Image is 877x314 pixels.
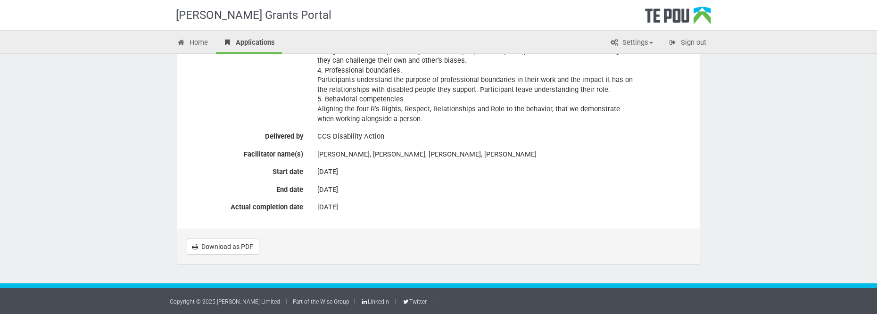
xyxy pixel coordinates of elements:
[170,33,215,54] a: Home
[182,146,310,159] label: Facilitator name(s)
[293,298,349,305] a: Part of the Wise Group
[603,33,660,54] a: Settings
[645,7,711,30] div: Te Pou Logo
[182,199,310,212] label: Actual completion date
[317,164,688,180] div: [DATE]
[317,128,688,145] div: CCS Disability Action
[187,239,259,255] a: Download as PDF
[317,146,688,163] div: [PERSON_NAME], [PERSON_NAME], [PERSON_NAME], [PERSON_NAME]
[402,298,426,305] a: Twitter
[216,33,282,54] a: Applications
[317,199,688,215] div: [DATE]
[170,298,280,305] a: Copyright © 2025 [PERSON_NAME] Limited
[317,182,688,198] div: [DATE]
[661,33,713,54] a: Sign out
[182,182,310,195] label: End date
[182,128,310,141] label: Delivered by
[361,298,389,305] a: LinkedIn
[182,164,310,177] label: Start date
